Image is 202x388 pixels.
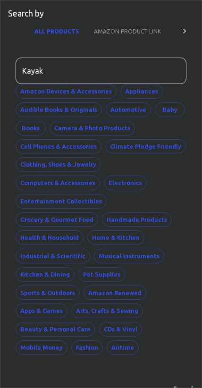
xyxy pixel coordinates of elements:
button: Grocery & Gourmet Food [16,212,98,227]
button: Audible Books & Originals [16,102,102,117]
button: AMAZON PRODUCT LINK [86,20,168,42]
button: Baby [155,102,185,117]
button: Cell Phones & Accessories [16,139,101,154]
button: Pet Supplies [78,267,125,282]
button: Home & Kitchen [87,230,144,245]
button: Handmade Products [102,212,172,227]
button: Computers & Accessories [16,176,100,190]
button: Books [16,121,46,135]
button: Amazon Devices & Accessories [16,84,117,99]
button: Arts, Crafts & Sewing [71,304,143,318]
button: Camera & Photo Products [50,121,135,135]
button: Apps & Games [16,304,67,318]
button: Health & Household [16,230,84,245]
button: Musical Instruments [94,249,164,263]
button: Climate Pledge Friendly [105,139,186,154]
button: Kitchen & Dining [16,267,75,282]
button: Sports & Outdoors [16,286,80,300]
button: CDs & Vinyl [99,322,142,337]
button: Electronics [104,176,147,190]
button: Fashion [71,340,103,355]
p: Search by [8,8,44,20]
button: Appliances [120,84,163,99]
button: Airtime [107,340,139,355]
button: Automotive [106,102,151,117]
button: Beauty & Personal Care [16,322,95,337]
button: Mobile Money [16,340,67,355]
button: Entertainment Collectibles [16,194,107,209]
button: Industrial & Scientific [16,249,90,263]
button: Amazon Renewed [84,286,146,300]
button: Clothing, Shoes & Jewelry [16,157,101,172]
button: ALL PRODUCTS [27,20,86,42]
input: Search by category or product name [16,58,180,84]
